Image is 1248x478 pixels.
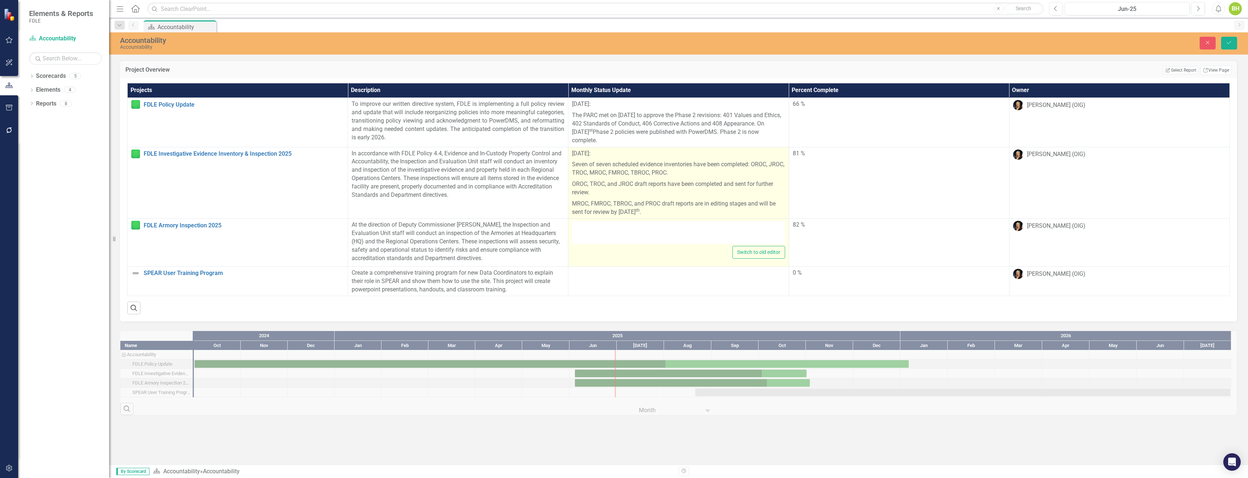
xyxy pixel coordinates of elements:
a: SPEAR User Training Program [144,270,344,276]
div: 66 % [793,100,1005,108]
sup: st [589,128,593,133]
a: Accountability [163,468,200,475]
small: FDLE [29,18,93,24]
a: View Page [1200,65,1232,75]
img: Heather Pence [1013,269,1023,279]
a: Elements [36,86,60,94]
div: Accountability [120,36,759,44]
p: Create a comprehensive training program for new Data Coordinators to explain their role in SPEAR ... [352,269,564,294]
div: Open Intercom Messenger [1223,453,1241,471]
img: Heather Pence [1013,221,1023,231]
div: 0 % [793,269,1005,277]
img: ClearPoint Strategy [4,8,16,21]
button: BH [1229,2,1242,15]
p: To improve our written directive system, FDLE is implementing a full policy review and update tha... [352,100,564,142]
h3: Project Overview [125,67,560,73]
div: Accountability [203,468,240,475]
img: Proceeding as Planned [131,150,140,158]
div: 4 [64,87,76,93]
img: Heather Pence [1013,100,1023,110]
a: FDLE Policy Update [144,101,344,108]
p: In accordance with FDLE Policy 4.4, Evidence and In-Custody Property Control and Accountability, ... [352,150,564,199]
div: 82 % [793,221,1005,229]
p: [DATE]: [572,150,785,159]
div: » [153,467,673,476]
div: Jun-25 [1067,5,1187,13]
a: Accountability [29,35,102,43]
button: Search [1005,4,1042,14]
img: Proceeding as Planned [131,221,140,230]
a: FDLE Investigative Evidence Inventory & Inspection 2025 [144,151,344,157]
div: 8 [60,100,72,107]
img: Proceeding as Planned [131,100,140,109]
p: The PARC met on [DATE] to approve the Phase 2 revisions: 401 Values and Ethics, 402 Standards of ... [572,110,785,144]
span: By Scorecard [116,468,149,475]
div: 81 % [793,150,1005,158]
input: Search Below... [29,52,102,65]
div: Accountability [120,44,759,50]
div: [PERSON_NAME] (OIG) [1027,150,1085,159]
img: Heather Pence [1013,150,1023,160]
button: Switch to old editor [732,246,785,259]
p: [DATE]: [572,100,785,110]
div: [PERSON_NAME] (OIG) [1027,222,1085,230]
p: OROC, TROC, and JROC draft reports have been completed and sent for further review. [572,179,785,198]
div: Accountability [157,23,215,32]
div: 5 [69,73,81,79]
p: At the direction of Deputy Commissioner [PERSON_NAME], the Inspection and Evaluation Unit staff w... [352,221,564,262]
div: [PERSON_NAME] (OIG) [1027,101,1085,109]
img: Not Defined [131,269,140,278]
div: [PERSON_NAME] (OIG) [1027,270,1085,278]
input: Search ClearPoint... [147,3,1044,15]
p: MROC, FMROC, TBROC, and PROC draft reports are in editing stages and will be sent for review by [... [572,198,785,216]
p: Seven of seven scheduled evidence inventories have been completed: OROC, JROC, TROC, MROC, FMROC,... [572,159,785,179]
button: Select Report [1163,66,1198,74]
sup: th [636,208,640,213]
a: Reports [36,100,56,108]
a: FDLE Armory Inspection 2025 [144,222,344,229]
span: Search [1016,5,1031,11]
button: Jun-25 [1065,2,1189,15]
span: Elements & Reports [29,9,93,18]
a: Scorecards [36,72,66,80]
